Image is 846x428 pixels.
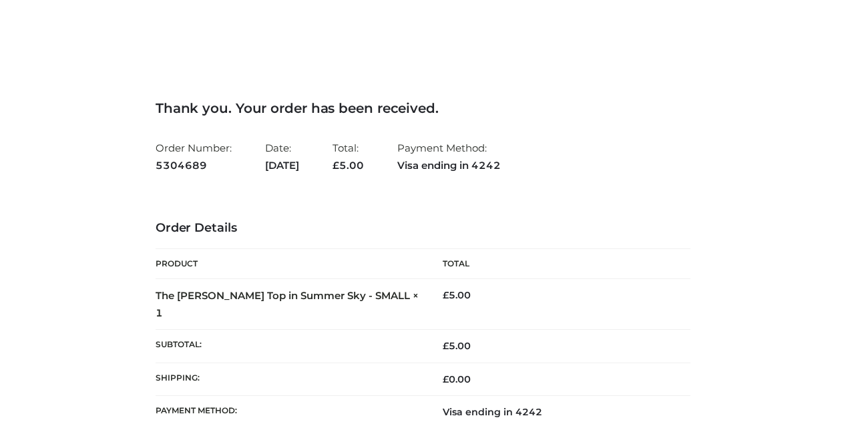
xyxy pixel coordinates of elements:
[333,159,364,172] span: 5.00
[443,340,449,352] span: £
[156,136,232,177] li: Order Number:
[443,289,449,301] span: £
[423,395,690,428] td: Visa ending in 4242
[443,340,471,352] span: 5.00
[397,136,501,177] li: Payment Method:
[397,157,501,174] strong: Visa ending in 4242
[156,157,232,174] strong: 5304689
[443,289,471,301] bdi: 5.00
[156,363,423,395] th: Shipping:
[443,373,449,385] span: £
[156,221,690,236] h3: Order Details
[156,395,423,428] th: Payment method:
[156,289,419,319] strong: × 1
[265,136,299,177] li: Date:
[156,249,423,279] th: Product
[423,249,690,279] th: Total
[156,289,410,302] a: The [PERSON_NAME] Top in Summer Sky - SMALL
[156,330,423,363] th: Subtotal:
[333,136,364,177] li: Total:
[333,159,339,172] span: £
[156,100,690,116] h3: Thank you. Your order has been received.
[443,373,471,385] bdi: 0.00
[265,157,299,174] strong: [DATE]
